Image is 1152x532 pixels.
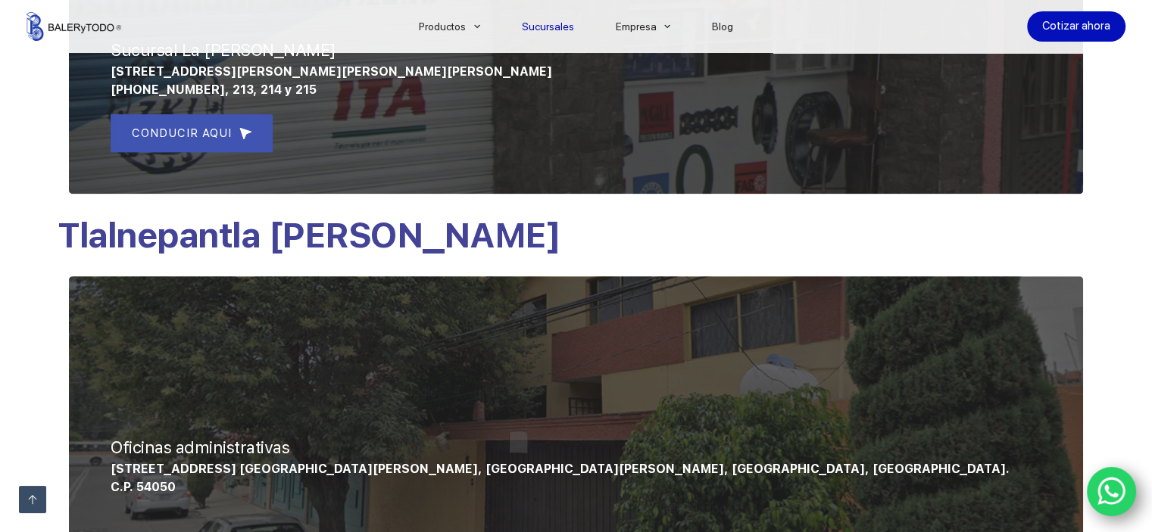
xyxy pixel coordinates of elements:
span: CONDUCIR AQUI [132,124,232,142]
span: Tlalnepantla [PERSON_NAME] [58,214,560,256]
a: CONDUCIR AQUI [111,114,273,152]
img: Balerytodo [27,12,121,41]
span: Oficinas administrativas [111,437,289,457]
span: [STREET_ADDRESS] [GEOGRAPHIC_DATA][PERSON_NAME], [GEOGRAPHIC_DATA][PERSON_NAME], [GEOGRAPHIC_DATA... [111,462,1010,476]
a: WhatsApp [1087,467,1137,517]
span: [STREET_ADDRESS][PERSON_NAME][PERSON_NAME][PERSON_NAME] [111,64,552,79]
a: Cotizar ahora [1027,11,1125,42]
a: Ir arriba [19,486,46,513]
span: C.P. 54050 [111,480,176,494]
span: [PHONE_NUMBER], 213, 214 y 215 [111,82,317,97]
span: Sucursal La [PERSON_NAME] [111,40,336,60]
